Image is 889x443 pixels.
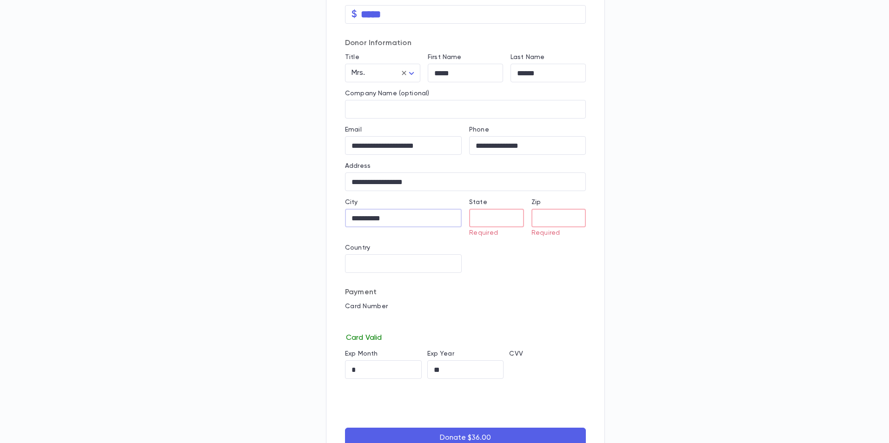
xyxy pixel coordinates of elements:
[427,350,454,357] label: Exp Year
[469,229,517,237] p: Required
[352,69,365,77] span: Mrs.
[509,360,586,379] iframe: cvv
[345,39,586,48] p: Donor Information
[531,198,541,206] label: Zip
[345,162,371,170] label: Address
[511,53,544,61] label: Last Name
[428,53,461,61] label: First Name
[469,126,489,133] label: Phone
[469,198,487,206] label: State
[345,126,362,133] label: Email
[345,313,586,331] iframe: card
[509,350,586,357] p: CVV
[345,244,370,251] label: Country
[345,53,359,61] label: Title
[345,64,420,82] div: Mrs.
[345,90,429,97] label: Company Name (optional)
[345,331,586,343] p: Card Valid
[352,10,357,19] p: $
[345,288,586,297] p: Payment
[531,229,580,237] p: Required
[345,350,378,357] label: Exp Month
[345,303,586,310] p: Card Number
[345,198,358,206] label: City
